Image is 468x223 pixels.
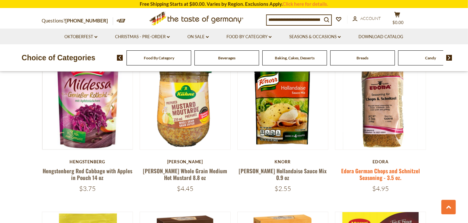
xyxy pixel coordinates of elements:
p: Questions? [42,17,113,25]
img: Hengstenberg Red Cabbage with Apples in Pouch 14 oz [42,59,133,150]
a: Candy [425,56,436,60]
a: Beverages [218,56,235,60]
img: next arrow [446,55,452,61]
a: Baking, Cakes, Desserts [275,56,315,60]
a: Download Catalog [358,33,403,40]
span: $3.75 [79,184,96,193]
span: $2.55 [275,184,291,193]
a: Account [353,15,381,22]
a: Breads [357,56,369,60]
a: [PERSON_NAME] Whole Grain Medium Hot Mustard 8.8 oz [143,167,227,182]
a: Hengstenberg Red Cabbage with Apples in Pouch 14 oz [43,167,132,182]
div: [PERSON_NAME] [140,159,231,164]
img: Edora German Chops and Schnitzel Seasoning - 3.5 oz. [335,59,426,150]
span: Account [361,16,381,21]
a: Edora German Chops and Schnitzel Seasoning - 3.5 oz. [341,167,420,182]
div: Edora [335,159,426,164]
img: Kuehne Whole Grain Medium Hot Mustard 8.8 oz [140,59,231,150]
img: Knorr Hollandaise Sauce Mix 0.9 oz [238,59,328,150]
div: Hengstenberg [42,159,133,164]
button: $0.00 [388,12,407,28]
a: Seasons & Occasions [289,33,341,40]
div: Knorr [237,159,329,164]
img: previous arrow [117,55,123,61]
a: [PHONE_NUMBER] [66,18,108,23]
a: Christmas - PRE-ORDER [115,33,170,40]
a: On Sale [187,33,209,40]
span: $4.45 [177,184,193,193]
span: $4.95 [372,184,389,193]
a: Food By Category [226,33,272,40]
a: Food By Category [144,56,174,60]
a: Click here for details. [283,1,328,7]
a: Oktoberfest [64,33,97,40]
a: [PERSON_NAME] Hollandaise Sauce Mix 0.9 oz [239,167,327,182]
span: $0.00 [392,20,404,25]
